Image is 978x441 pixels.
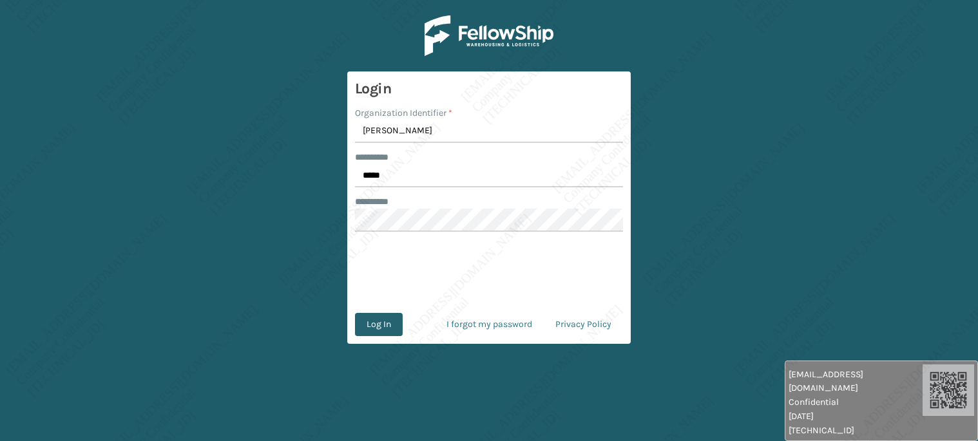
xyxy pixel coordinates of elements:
span: [DATE] [789,409,923,423]
span: [EMAIL_ADDRESS][DOMAIN_NAME] [789,368,923,395]
img: Logo [425,15,553,56]
a: I forgot my password [435,313,544,336]
button: Log In [355,313,403,336]
span: [TECHNICAL_ID] [789,424,923,437]
iframe: reCAPTCHA [391,247,587,297]
label: Organization Identifier [355,106,452,120]
h3: Login [355,79,623,99]
a: Privacy Policy [544,313,623,336]
span: Confidential [789,395,923,409]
